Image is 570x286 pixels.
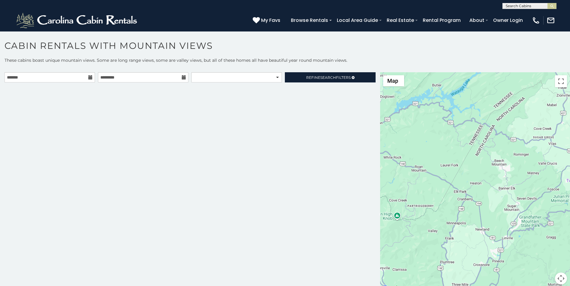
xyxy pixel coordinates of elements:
[532,16,540,25] img: phone-regular-white.png
[387,78,398,84] span: Map
[285,72,375,82] a: RefineSearchFilters
[261,16,280,24] span: My Favs
[555,273,567,285] button: Map camera controls
[306,75,351,80] span: Refine Filters
[15,11,140,29] img: White-1-2.png
[334,15,381,25] a: Local Area Guide
[383,75,404,86] button: Change map style
[384,15,417,25] a: Real Estate
[547,16,555,25] img: mail-regular-white.png
[555,75,567,87] button: Toggle fullscreen view
[253,16,282,24] a: My Favs
[320,75,336,80] span: Search
[490,15,526,25] a: Owner Login
[420,15,464,25] a: Rental Program
[288,15,331,25] a: Browse Rentals
[466,15,487,25] a: About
